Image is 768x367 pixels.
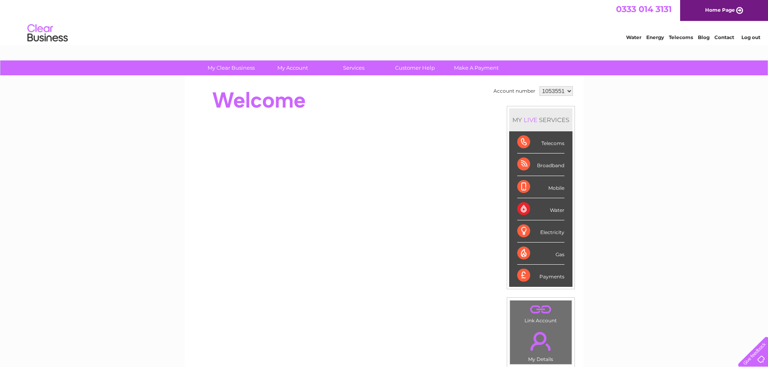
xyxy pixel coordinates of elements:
[517,131,564,153] div: Telecoms
[522,116,539,124] div: LIVE
[616,4,672,14] a: 0333 014 3131
[517,265,564,286] div: Payments
[517,153,564,176] div: Broadband
[512,303,570,317] a: .
[259,60,326,75] a: My Account
[491,84,537,98] td: Account number
[510,325,572,365] td: My Details
[517,220,564,243] div: Electricity
[517,243,564,265] div: Gas
[198,60,264,75] a: My Clear Business
[646,34,664,40] a: Energy
[741,34,760,40] a: Log out
[517,198,564,220] div: Water
[27,21,68,46] img: logo.png
[512,327,570,355] a: .
[510,300,572,326] td: Link Account
[382,60,448,75] a: Customer Help
[321,60,387,75] a: Services
[669,34,693,40] a: Telecoms
[194,4,575,39] div: Clear Business is a trading name of Verastar Limited (registered in [GEOGRAPHIC_DATA] No. 3667643...
[443,60,510,75] a: Make A Payment
[509,108,572,131] div: MY SERVICES
[714,34,734,40] a: Contact
[626,34,641,40] a: Water
[517,176,564,198] div: Mobile
[698,34,710,40] a: Blog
